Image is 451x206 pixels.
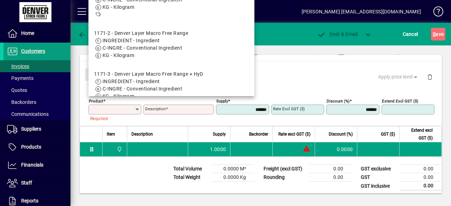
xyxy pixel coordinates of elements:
[80,61,442,87] div: Product
[400,173,442,182] td: 0.00
[357,173,400,182] td: GST
[213,130,226,138] span: Supply
[4,174,70,192] a: Staff
[382,99,418,104] mat-label: Extend excl GST ($)
[94,70,203,78] div: 1171-3 - Denver Layer Macro Free Range + HyD
[78,31,101,37] span: Back
[4,25,70,42] a: Home
[401,28,420,40] button: Cancel
[327,99,350,104] mat-label: Discount (%)
[7,99,36,105] span: Backorders
[329,130,353,138] span: Discount (%)
[131,130,153,138] span: Description
[90,114,136,122] mat-error: Required
[433,31,435,37] span: S
[4,72,70,84] a: Payments
[404,126,433,142] span: Extend excl GST ($)
[107,130,115,138] span: Item
[7,63,29,69] span: Invoices
[85,68,109,81] button: Close
[89,99,103,104] mat-label: Product
[83,71,111,77] app-page-header-button: Close
[212,173,254,182] td: 0.0000 Kg
[76,28,103,40] button: Back
[329,31,333,37] span: P
[4,156,70,174] a: Financials
[21,48,45,54] span: Customers
[378,73,419,81] span: Apply price level
[145,106,166,111] mat-label: Description
[315,142,357,156] td: 0.0000
[317,31,358,37] span: ost & Email
[4,96,70,108] a: Backorders
[103,86,182,92] span: C-INGRE - Conventional Ingredient
[88,69,106,81] span: Close
[21,180,32,186] span: Staff
[21,162,43,168] span: Financials
[21,144,41,150] span: Products
[381,130,395,138] span: GST ($)
[421,74,438,80] app-page-header-button: Delete
[7,87,27,93] span: Quotes
[4,108,70,120] a: Communications
[21,198,38,204] span: Reports
[375,71,422,83] button: Apply price level
[314,28,362,40] button: Post & Email
[400,165,442,173] td: 0.00
[103,4,135,10] span: KG - Kilogram
[260,165,309,173] td: Freight (excl GST)
[4,84,70,96] a: Quotes
[428,1,442,24] a: Knowledge Base
[103,45,182,51] span: C-INGRE - Conventional Ingredient
[88,24,255,65] mat-option: 1171-2 - Denver Layer Macro Free Range
[7,75,33,81] span: Payments
[103,93,135,99] span: KG - Kilogram
[278,130,310,138] span: Rate excl GST ($)
[4,120,70,138] a: Suppliers
[302,6,421,17] div: [PERSON_NAME] [EMAIL_ADDRESS][DOMAIN_NAME]
[70,28,109,40] app-page-header-button: Back
[210,146,226,153] span: 1.0000
[103,38,160,43] span: INGREDIENT - Ingredient
[4,60,70,72] a: Invoices
[433,29,444,40] span: ave
[309,173,352,182] td: 0.00
[21,30,34,36] span: Home
[21,126,41,132] span: Suppliers
[249,130,268,138] span: Backorder
[431,28,445,40] button: Save
[103,52,135,58] span: KG - Kilogram
[115,145,123,153] span: DENVER STOCKFEEDS LTD
[170,165,212,173] td: Total Volume
[357,182,400,191] td: GST inclusive
[216,99,228,104] mat-label: Supply
[88,65,255,106] mat-option: 1171-3 - Denver Layer Macro Free Range + HyD
[357,165,400,173] td: GST exclusive
[403,29,418,40] span: Cancel
[309,165,352,173] td: 0.00
[421,68,438,85] button: Delete
[103,79,160,84] span: INGREDIENT - Ingredient
[94,30,189,37] div: 1171-2 - Denver Layer Macro Free Range
[273,106,305,111] mat-label: Rate excl GST ($)
[4,138,70,156] a: Products
[260,173,309,182] td: Rounding
[170,173,212,182] td: Total Weight
[212,165,254,173] td: 0.0000 M³
[7,111,49,117] span: Communications
[400,182,442,191] td: 0.00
